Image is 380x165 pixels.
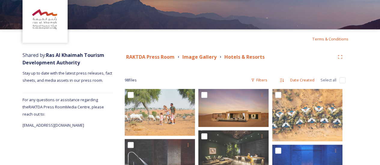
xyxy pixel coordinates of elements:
[125,77,137,83] span: 98 file s
[23,70,113,83] span: Stay up to date with the latest press releases, fact sheets, and media assets in our press room.
[321,77,336,83] span: Select all
[312,35,357,43] a: Terms & Conditions
[248,74,270,86] div: Filters
[224,54,265,60] strong: Hotels & Resorts
[287,74,318,86] div: Date Created
[312,36,348,42] span: Terms & Conditions
[23,52,104,66] span: Shared by:
[272,89,342,141] img: The Ritz-Carlton Ras Al Khaimah, Al Wadi Desert Arieal image of Al Khaimah Villas.jpg
[23,122,84,128] span: [EMAIL_ADDRESS][DOMAIN_NAME]
[23,97,104,117] span: For any questions or assistance regarding the RAKTDA Press Room Media Centre, please reach out to:
[182,54,217,60] strong: Image Gallery
[23,52,104,66] strong: Ras Al Khaimah Tourism Development Authority
[126,54,175,60] strong: RAKTDA Press Room
[125,89,195,136] img: Ritz Carlton Ras Al Khaimah Al Wadi -BD Desert Shoot.jpg
[198,89,269,127] img: The Ritz-Carlton Ras Al Khaimah, Al Wadi Desert Signature Villa Exterior.jpg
